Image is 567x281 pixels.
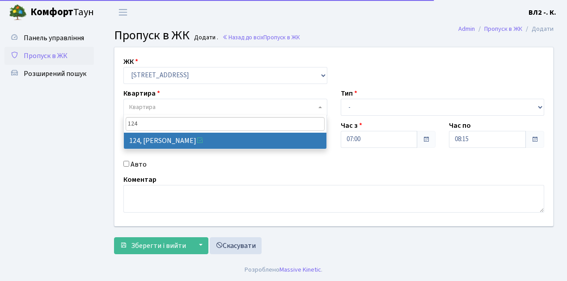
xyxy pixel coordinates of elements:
[210,237,262,254] a: Скасувати
[131,241,186,251] span: Зберегти і вийти
[279,265,321,274] a: Massive Kinetic
[222,33,300,42] a: Назад до всіхПропуск в ЖК
[24,69,86,79] span: Розширений пошук
[30,5,94,20] span: Таун
[24,33,84,43] span: Панель управління
[263,33,300,42] span: Пропуск в ЖК
[341,120,362,131] label: Час з
[529,7,556,18] a: ВЛ2 -. К.
[4,47,94,65] a: Пропуск в ЖК
[529,8,556,17] b: ВЛ2 -. К.
[24,51,68,61] span: Пропуск в ЖК
[341,88,357,99] label: Тип
[522,24,554,34] li: Додати
[30,5,73,19] b: Комфорт
[123,56,138,67] label: ЖК
[129,103,156,112] span: Квартира
[124,133,327,149] li: 124, [PERSON_NAME]
[192,34,218,42] small: Додати .
[123,174,157,185] label: Коментар
[484,24,522,34] a: Пропуск в ЖК
[4,65,94,83] a: Розширений пошук
[114,237,192,254] button: Зберегти і вийти
[245,265,322,275] div: Розроблено .
[458,24,475,34] a: Admin
[131,159,147,170] label: Авто
[114,26,190,44] span: Пропуск в ЖК
[4,29,94,47] a: Панель управління
[112,5,134,20] button: Переключити навігацію
[123,88,160,99] label: Квартира
[445,20,567,38] nav: breadcrumb
[9,4,27,21] img: logo.png
[449,120,471,131] label: Час по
